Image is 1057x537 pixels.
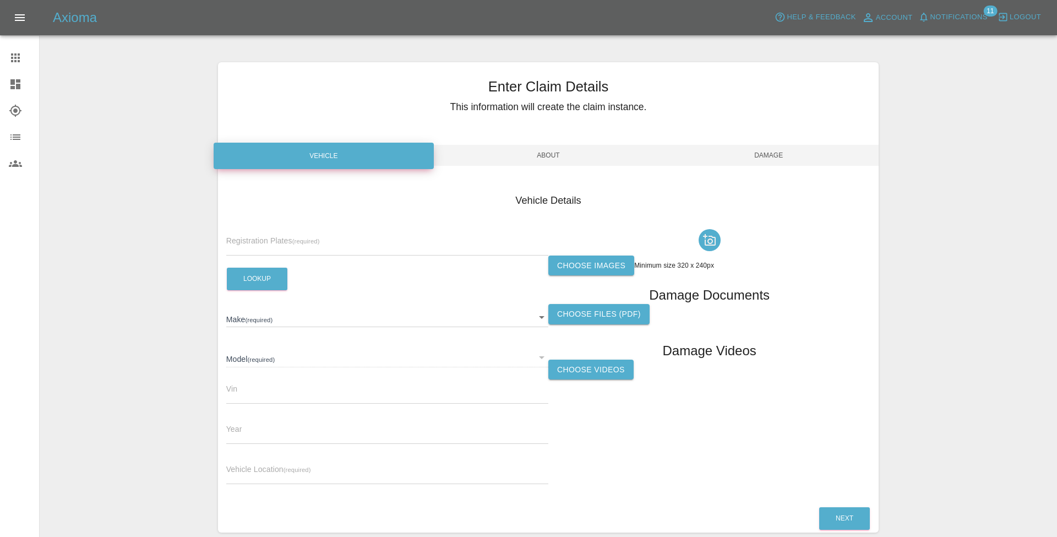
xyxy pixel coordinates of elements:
h1: Damage Documents [649,286,770,304]
span: Notifications [930,11,988,24]
button: Open drawer [7,4,33,31]
h1: Damage Videos [662,342,756,360]
span: Registration Plates [226,236,320,245]
small: (required) [292,238,320,245]
span: Year [226,425,242,433]
h3: Enter Claim Details [218,76,879,97]
button: Next [819,507,870,530]
small: (required) [284,467,311,473]
h5: This information will create the claim instance. [218,100,879,114]
span: Damage [658,145,879,166]
h5: Axioma [53,9,97,26]
span: Vehicle Location [226,465,311,474]
a: Account [859,9,916,26]
span: Vin [226,384,237,393]
span: Logout [1010,11,1041,24]
div: Vehicle [214,143,434,169]
label: Choose Videos [548,360,634,380]
button: Logout [995,9,1044,26]
span: About [438,145,658,166]
button: Notifications [916,9,990,26]
button: Help & Feedback [772,9,858,26]
label: Choose files (pdf) [548,304,650,324]
h4: Vehicle Details [226,193,871,208]
span: Minimum size 320 x 240px [634,262,714,269]
label: Choose images [548,256,634,276]
span: 11 [983,6,997,17]
button: Lookup [227,268,287,290]
span: Help & Feedback [787,11,856,24]
span: Account [876,12,913,24]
